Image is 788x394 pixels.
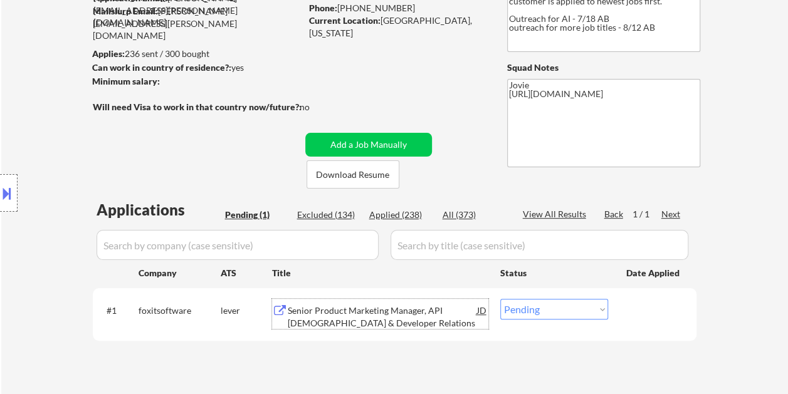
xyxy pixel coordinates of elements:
div: Status [500,261,608,284]
div: 236 sent / 300 bought [92,48,301,60]
div: Squad Notes [507,61,700,74]
strong: Phone: [309,3,337,13]
button: Add a Job Manually [305,133,432,157]
div: foxitsoftware [139,304,221,317]
div: lever [221,304,272,317]
div: Pending (1) [225,209,288,221]
div: View All Results [523,208,590,220]
strong: Applies: [92,48,125,59]
strong: Mailslurp Email: [93,6,158,16]
div: Back [604,208,624,220]
strong: Minimum salary: [92,76,160,86]
div: 1 / 1 [633,208,661,220]
div: Title [272,267,488,279]
input: Search by company (case sensitive) [97,230,379,260]
div: All (373) [443,209,505,221]
div: Date Applied [626,267,681,279]
div: Excluded (134) [297,209,360,221]
input: Search by title (case sensitive) [391,230,688,260]
strong: Current Location: [309,15,381,26]
div: ATS [221,267,272,279]
div: Senior Product Marketing Manager, API [DEMOGRAPHIC_DATA] & Developer Relations [288,304,477,329]
div: [PHONE_NUMBER] [309,2,486,14]
strong: Can work in country of residence?: [92,62,231,73]
button: Download Resume [307,160,399,189]
div: #1 [107,304,129,317]
div: [PERSON_NAME][EMAIL_ADDRESS][PERSON_NAME][DOMAIN_NAME] [93,5,301,42]
div: yes [92,61,297,74]
div: no [300,101,335,113]
div: JD [476,299,488,321]
div: [GEOGRAPHIC_DATA], [US_STATE] [309,14,486,39]
div: Next [661,208,681,220]
div: Applied (238) [369,209,432,221]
